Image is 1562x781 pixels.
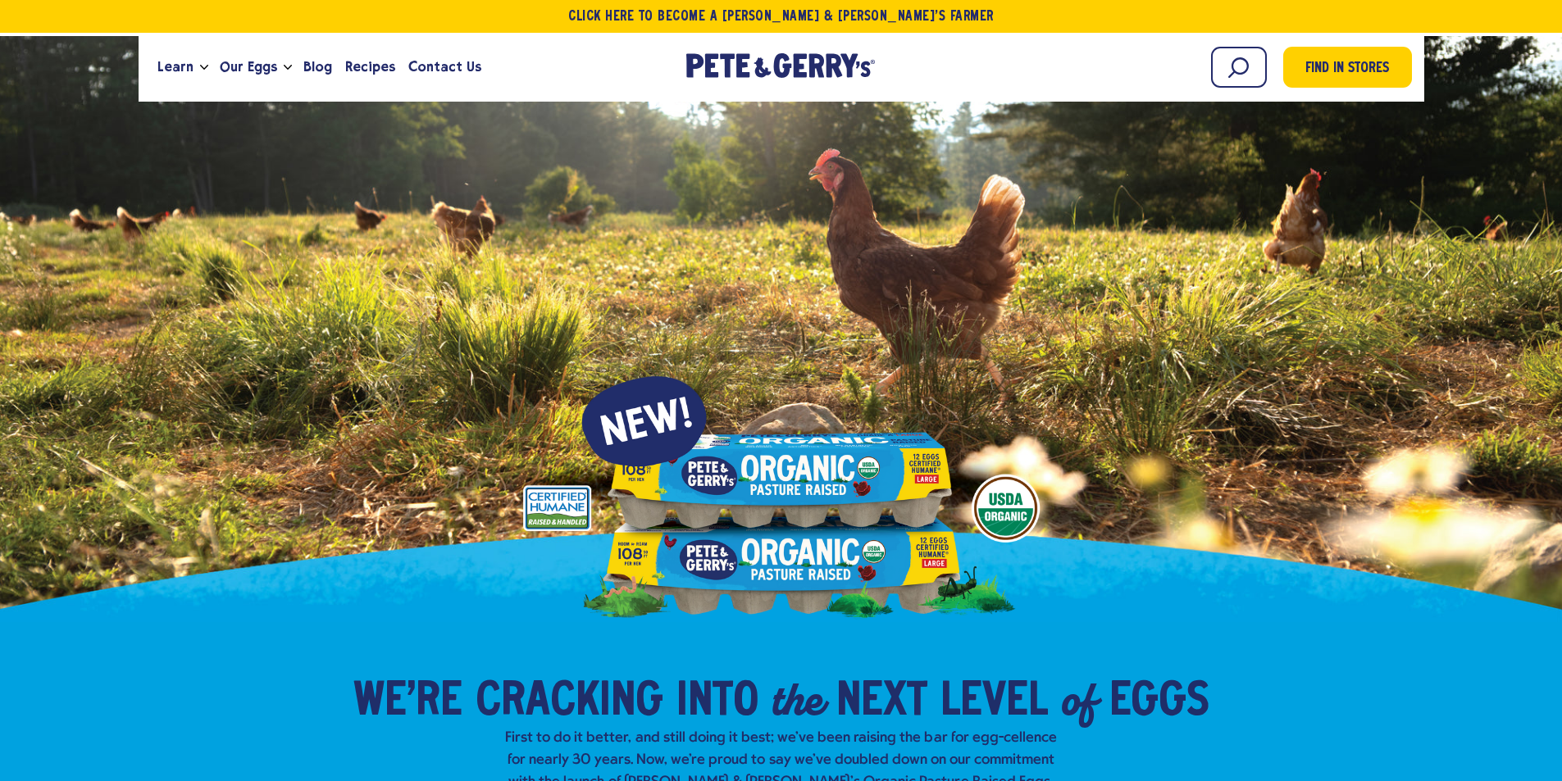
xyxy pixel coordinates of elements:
[297,45,339,89] a: Blog
[345,57,395,77] span: Recipes
[476,678,663,727] span: Cracking
[220,57,277,77] span: Our Eggs
[353,678,462,727] span: We’re
[408,57,481,77] span: Contact Us
[151,45,200,89] a: Learn
[213,45,284,89] a: Our Eggs
[676,678,758,727] span: into
[157,57,194,77] span: Learn
[284,65,292,70] button: Open the dropdown menu for Our Eggs
[402,45,488,89] a: Contact Us
[1305,58,1389,80] span: Find in Stores
[772,670,823,729] em: the
[200,65,208,70] button: Open the dropdown menu for Learn
[1061,670,1096,729] em: of
[1211,47,1267,88] input: Search
[836,678,927,727] span: Next
[1109,678,1209,727] span: Eggs​
[940,678,1048,727] span: Level
[303,57,332,77] span: Blog
[339,45,402,89] a: Recipes
[1283,47,1412,88] a: Find in Stores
